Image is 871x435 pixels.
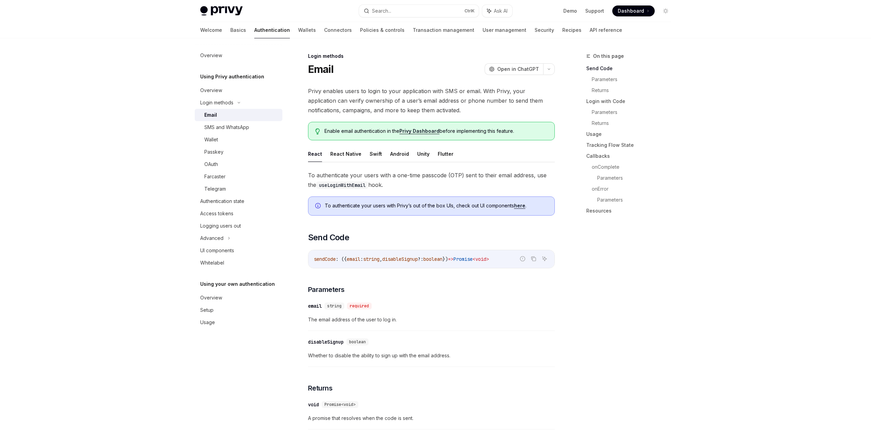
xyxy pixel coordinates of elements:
svg: Info [315,203,322,210]
a: UI components [195,244,282,257]
span: Whether to disable the ability to sign up with the email address. [308,351,555,360]
span: , [380,256,382,262]
div: Login methods [200,99,233,107]
span: boolean [423,256,443,262]
a: Authentication [254,22,290,38]
span: Dashboard [618,8,644,14]
div: Authentication state [200,197,244,205]
div: Passkey [204,148,223,156]
svg: Tip [315,128,320,135]
a: Access tokens [195,207,282,220]
a: Usage [195,316,282,329]
a: Farcaster [195,170,282,183]
a: Callbacks [586,151,677,162]
a: Telegram [195,183,282,195]
img: light logo [200,6,243,16]
a: User management [483,22,526,38]
button: Report incorrect code [518,254,527,263]
div: Login methods [308,53,555,60]
a: Parameters [592,74,677,85]
a: Privy Dashboard [399,128,439,134]
div: Search... [372,7,391,15]
a: Dashboard [612,5,655,16]
span: ?: [418,256,423,262]
a: Demo [563,8,577,14]
a: Connectors [324,22,352,38]
a: Email [195,109,282,121]
div: Overview [200,86,222,94]
a: Overview [195,84,282,97]
div: void [308,401,319,408]
a: Overview [195,49,282,62]
a: Returns [592,85,677,96]
span: Ctrl K [464,8,475,14]
a: Setup [195,304,282,316]
div: Wallet [204,136,218,144]
div: Overview [200,51,222,60]
span: => [448,256,453,262]
div: Logging users out [200,222,241,230]
span: Enable email authentication in the before implementing this feature. [324,128,547,135]
span: Send Code [308,232,349,243]
span: : ({ [336,256,347,262]
button: Swift [370,146,382,162]
span: sendCode [314,256,336,262]
div: OAuth [204,160,218,168]
span: disableSignup [382,256,418,262]
a: API reference [590,22,622,38]
a: Passkey [195,146,282,158]
span: The email address of the user to log in. [308,316,555,324]
button: Ask AI [482,5,512,17]
span: A promise that resolves when the code is sent. [308,414,555,422]
a: Whitelabel [195,257,282,269]
span: : [360,256,363,262]
button: Toggle dark mode [660,5,671,16]
div: SMS and WhatsApp [204,123,249,131]
a: Welcome [200,22,222,38]
a: Returns [592,118,677,129]
button: Copy the contents from the code block [529,254,538,263]
span: Promise<void> [324,402,356,407]
a: Wallet [195,133,282,146]
span: To authenticate your users with Privy’s out of the box UIs, check out UI components . [325,202,548,209]
h1: Email [308,63,333,75]
a: Basics [230,22,246,38]
button: React [308,146,322,162]
a: here [514,203,525,209]
span: }) [443,256,448,262]
div: Email [204,111,217,119]
span: email [347,256,360,262]
span: Promise [453,256,473,262]
div: Overview [200,294,222,302]
code: useLoginWithEmail [316,181,368,189]
div: Advanced [200,234,223,242]
div: disableSignup [308,338,344,345]
div: email [308,303,322,309]
span: boolean [349,339,366,345]
a: onError [592,183,677,194]
div: Usage [200,318,215,327]
span: On this page [593,52,624,60]
div: required [347,303,372,309]
span: Parameters [308,285,345,294]
a: Resources [586,205,677,216]
span: Returns [308,383,333,393]
div: Whitelabel [200,259,224,267]
div: Access tokens [200,209,233,218]
span: Privy enables users to login to your application with SMS or email. With Privy, your application ... [308,86,555,115]
a: Tracking Flow State [586,140,677,151]
a: Logging users out [195,220,282,232]
button: Open in ChatGPT [485,63,543,75]
div: Setup [200,306,214,314]
button: Ask AI [540,254,549,263]
span: Ask AI [494,8,508,14]
h5: Using Privy authentication [200,73,264,81]
button: React Native [330,146,361,162]
a: Policies & controls [360,22,405,38]
a: Parameters [592,107,677,118]
a: Parameters [597,172,677,183]
button: Flutter [438,146,453,162]
a: Usage [586,129,677,140]
a: Send Code [586,63,677,74]
div: UI components [200,246,234,255]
